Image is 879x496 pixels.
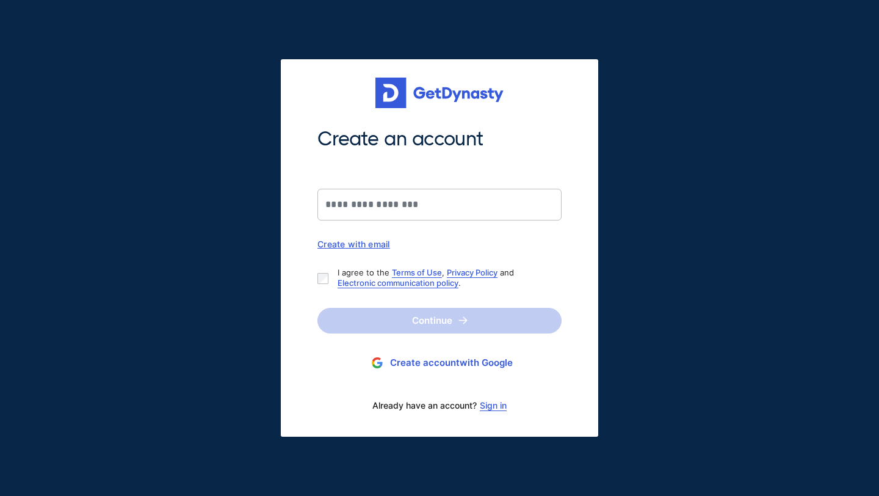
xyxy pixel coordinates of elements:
p: I agree to the , and . [338,268,552,288]
button: Create accountwith Google [317,352,562,374]
div: Create with email [317,239,562,249]
img: Get started for free with Dynasty Trust Company [375,78,504,108]
div: Already have an account? [317,393,562,418]
a: Electronic communication policy [338,278,458,288]
span: Create an account [317,126,562,152]
a: Privacy Policy [447,268,497,277]
a: Sign in [480,401,507,410]
a: Terms of Use [392,268,442,277]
